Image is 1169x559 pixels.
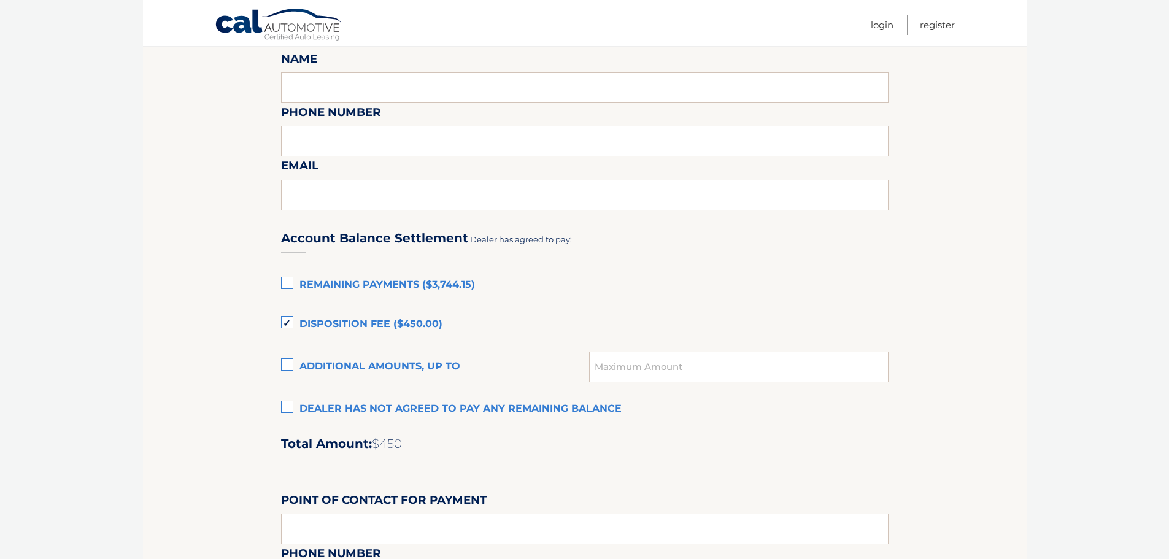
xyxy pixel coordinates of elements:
label: Name [281,50,317,72]
span: $450 [372,436,402,451]
a: Register [920,15,955,35]
a: Cal Automotive [215,8,344,44]
h3: Account Balance Settlement [281,231,468,246]
label: Email [281,156,318,179]
label: Disposition Fee ($450.00) [281,312,889,337]
label: Remaining Payments ($3,744.15) [281,273,889,298]
label: Point of Contact for Payment [281,491,487,514]
span: Dealer has agreed to pay: [470,234,572,244]
label: Dealer has not agreed to pay any remaining balance [281,397,889,422]
input: Maximum Amount [589,352,888,382]
a: Login [871,15,893,35]
label: Phone Number [281,103,381,126]
label: Additional amounts, up to [281,355,590,379]
h2: Total Amount: [281,436,889,452]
